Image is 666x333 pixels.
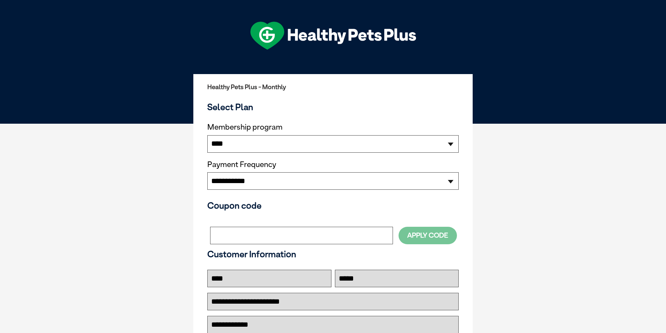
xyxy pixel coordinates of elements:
h3: Coupon code [207,200,459,211]
label: Membership program [207,123,459,132]
h3: Select Plan [207,102,459,112]
h2: Healthy Pets Plus - Monthly [207,84,459,91]
img: hpp-logo-landscape-green-white.png [250,22,416,50]
button: Apply Code [399,227,457,244]
h3: Customer Information [207,249,459,259]
label: Payment Frequency [207,160,276,169]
